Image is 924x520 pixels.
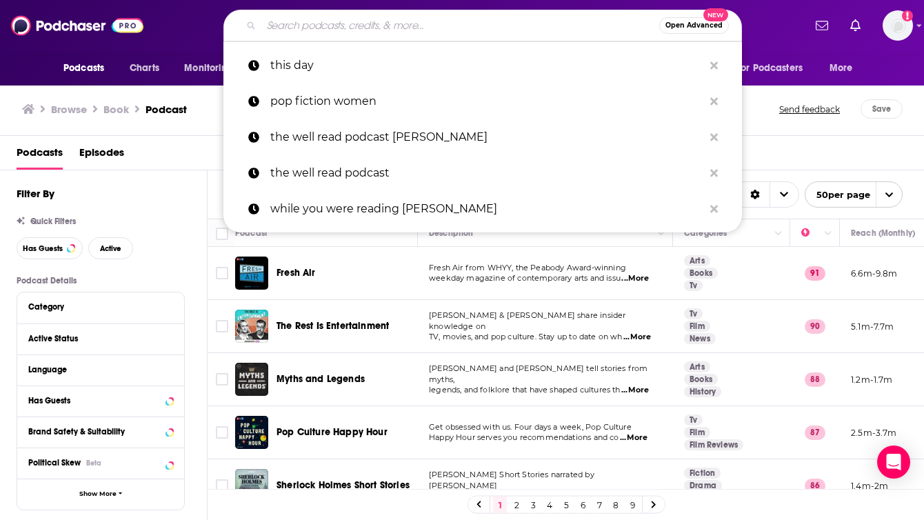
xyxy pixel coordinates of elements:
a: the well read podcast [PERSON_NAME] [223,119,742,155]
button: Category [28,298,173,315]
span: New [703,8,728,21]
button: Column Actions [770,226,787,242]
span: ...More [623,332,651,343]
img: Pop Culture Happy Hour [235,416,268,449]
div: Open Intercom Messenger [877,446,910,479]
p: while you were reading lisa daily [270,191,703,227]
span: Toggle select row [216,479,228,492]
a: Drama [684,480,722,491]
p: 5.1m-7.7m [851,321,894,332]
span: Podcasts [63,59,104,78]
a: 7 [592,497,606,513]
span: Fresh Air from WHYY, the Peabody Award-winning [429,263,626,272]
a: 6 [576,497,590,513]
a: this day [223,48,742,83]
span: [PERSON_NAME] & [PERSON_NAME] share insider knowledge on [429,310,625,331]
p: the well read podcast megan [270,119,703,155]
span: Political Skew [28,458,81,468]
a: Episodes [79,141,124,170]
button: Active [88,237,133,259]
span: Has Guests [23,245,63,252]
button: Active Status [28,330,173,347]
button: Send feedback [775,99,844,119]
span: Happy Hour serves you recommendations and co [429,432,619,442]
p: 88 [805,372,825,386]
span: [PERSON_NAME] Short Stories narrated by [PERSON_NAME] [429,470,594,490]
img: Sherlock Holmes Short Stories [235,469,268,502]
a: Books [684,268,718,279]
a: Fresh Air [277,266,316,280]
h2: Filter By [17,187,54,200]
button: Brand Safety & Suitability [28,423,173,440]
a: Tv [684,308,703,319]
p: 6.6m-9.8m [851,268,898,279]
p: 90 [805,319,825,333]
a: Fiction [684,468,721,479]
a: Books [684,374,718,385]
p: pop fiction women [270,83,703,119]
img: Fresh Air [235,257,268,290]
div: Podcast [235,225,268,241]
a: Podcasts [17,141,63,170]
div: Search podcasts, credits, & more... [223,10,742,41]
img: Myths and Legends [235,363,268,396]
span: Myths and Legends [277,373,365,385]
span: Logged in as eringalloway [883,10,913,41]
a: the well read podcast [223,155,742,191]
button: Column Actions [820,226,836,242]
span: legends, and folklore that have shaped cultures th [429,385,621,394]
div: Category [28,302,164,312]
div: Reach (Monthly) [851,225,915,241]
button: Has Guests [28,392,173,409]
span: [PERSON_NAME] and [PERSON_NAME] tell stories from myths, [429,363,647,384]
span: Toggle select row [216,267,228,279]
button: Political SkewBeta [28,454,173,471]
span: Charts [130,59,159,78]
span: Toggle select row [216,373,228,386]
div: Power Score [801,225,821,241]
a: Arts [684,255,710,266]
button: open menu [820,55,870,81]
span: Toggle select row [216,426,228,439]
a: 2 [510,497,523,513]
a: Charts [121,55,168,81]
p: Podcast Details [17,276,185,286]
a: Show notifications dropdown [845,14,866,37]
img: Podchaser - Follow, Share and Rate Podcasts [11,12,143,39]
span: The Rest Is Entertainment [277,320,389,332]
h1: Book [103,103,129,116]
a: Film [684,321,710,332]
div: Active Status [28,334,164,343]
svg: Add a profile image [902,10,913,21]
a: 8 [609,497,623,513]
a: 3 [526,497,540,513]
span: Monitoring [184,59,233,78]
a: Browse [51,103,87,116]
span: Pop Culture Happy Hour [277,426,388,438]
span: ...More [621,273,649,284]
div: Has Guests [28,396,161,406]
p: 1.4m-2m [851,480,888,492]
button: open menu [805,181,903,208]
span: For Podcasters [736,59,803,78]
span: ...More [620,432,647,443]
button: Column Actions [653,226,670,242]
p: the well read podcast [270,155,703,191]
p: 1.2m-1.7m [851,374,893,386]
button: Save [861,99,903,119]
span: weekday magazine of contemporary arts and issu [429,273,621,283]
p: 91 [805,266,825,280]
span: TV, movies, and pop culture. Stay up to date on wh [429,332,623,341]
span: 50 per page [805,184,870,206]
img: User Profile [883,10,913,41]
h3: Podcast [145,103,187,116]
p: 2.5m-3.7m [851,427,897,439]
a: The Rest Is Entertainment [235,310,268,343]
a: Myths and Legends [277,372,365,386]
